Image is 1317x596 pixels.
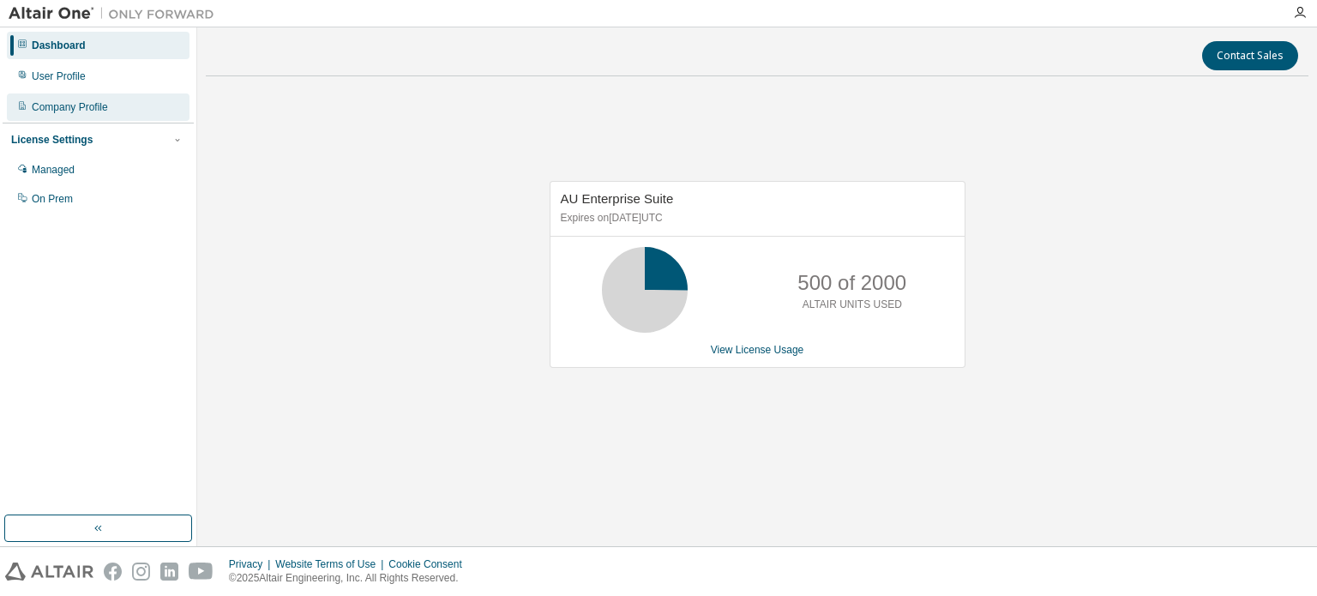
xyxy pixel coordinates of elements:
a: View License Usage [711,344,804,356]
div: On Prem [32,192,73,206]
div: Website Terms of Use [275,557,388,571]
img: instagram.svg [132,563,150,581]
img: facebook.svg [104,563,122,581]
div: Company Profile [32,100,108,114]
p: ALTAIR UNITS USED [803,298,902,312]
p: 500 of 2000 [797,268,906,298]
img: altair_logo.svg [5,563,93,581]
div: Dashboard [32,39,86,52]
p: © 2025 Altair Engineering, Inc. All Rights Reserved. [229,571,472,586]
div: Privacy [229,557,275,571]
div: Managed [32,163,75,177]
div: License Settings [11,133,93,147]
img: linkedin.svg [160,563,178,581]
div: User Profile [32,69,86,83]
img: Altair One [9,5,223,22]
span: AU Enterprise Suite [561,191,674,206]
img: youtube.svg [189,563,213,581]
p: Expires on [DATE] UTC [561,211,950,226]
button: Contact Sales [1202,41,1298,70]
div: Cookie Consent [388,557,472,571]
